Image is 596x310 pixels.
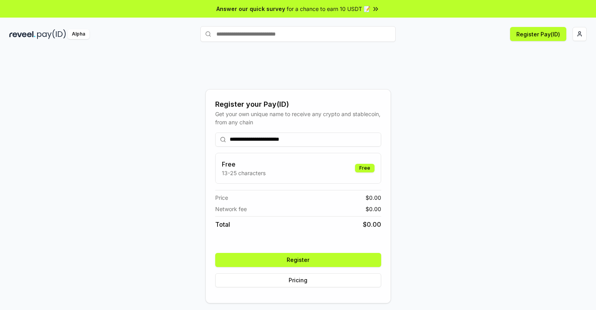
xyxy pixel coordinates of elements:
[9,29,36,39] img: reveel_dark
[37,29,66,39] img: pay_id
[215,220,230,229] span: Total
[222,159,266,169] h3: Free
[355,164,375,172] div: Free
[215,273,381,287] button: Pricing
[510,27,566,41] button: Register Pay(ID)
[287,5,370,13] span: for a chance to earn 10 USDT 📝
[215,253,381,267] button: Register
[215,110,381,126] div: Get your own unique name to receive any crypto and stablecoin, from any chain
[363,220,381,229] span: $ 0.00
[215,205,247,213] span: Network fee
[216,5,285,13] span: Answer our quick survey
[215,194,228,202] span: Price
[366,205,381,213] span: $ 0.00
[222,169,266,177] p: 13-25 characters
[68,29,89,39] div: Alpha
[366,194,381,202] span: $ 0.00
[215,99,381,110] div: Register your Pay(ID)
